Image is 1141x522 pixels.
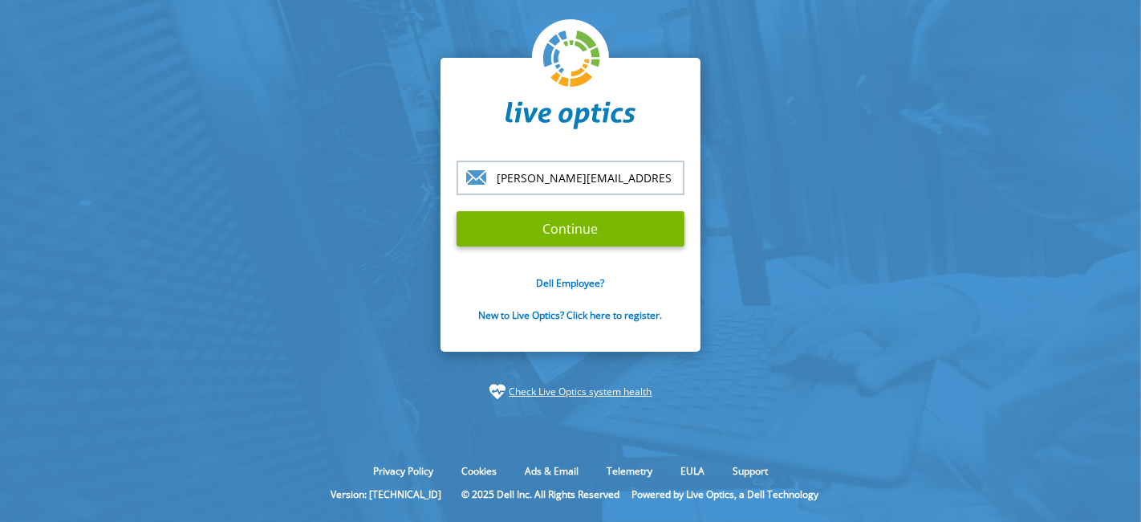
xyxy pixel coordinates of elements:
input: email@address.com [457,161,684,195]
a: Dell Employee? [537,276,605,290]
li: Version: [TECHNICAL_ID] [323,487,449,501]
img: status-check-icon.svg [489,384,506,400]
input: Continue [457,211,684,247]
img: liveoptics-logo.svg [543,31,601,88]
a: Support [721,464,780,478]
a: Check Live Optics system health [510,384,652,400]
a: New to Live Optics? Click here to register. [479,308,663,322]
a: Telemetry [595,464,664,478]
li: Powered by Live Optics, a Dell Technology [631,487,818,501]
a: Privacy Policy [361,464,445,478]
a: Cookies [449,464,509,478]
img: liveoptics-word.svg [506,101,635,130]
li: © 2025 Dell Inc. All Rights Reserved [453,487,627,501]
a: Ads & Email [513,464,591,478]
a: EULA [668,464,717,478]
